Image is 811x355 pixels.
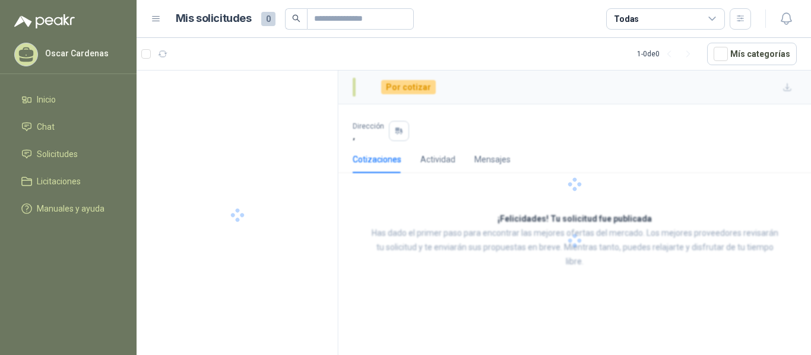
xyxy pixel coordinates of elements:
a: Chat [14,116,122,138]
a: Licitaciones [14,170,122,193]
span: Solicitudes [37,148,78,161]
img: Logo peakr [14,14,75,28]
span: search [292,14,300,23]
a: Inicio [14,88,122,111]
h1: Mis solicitudes [176,10,252,27]
p: Oscar Cardenas [45,49,119,57]
span: Chat [37,120,55,133]
span: Licitaciones [37,175,81,188]
span: Inicio [37,93,56,106]
div: Todas [614,12,639,25]
button: Mís categorías [707,43,797,65]
a: Solicitudes [14,143,122,165]
a: Manuales y ayuda [14,197,122,220]
span: Manuales y ayuda [37,202,104,215]
div: 1 - 0 de 0 [637,44,698,63]
span: 0 [261,12,275,26]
